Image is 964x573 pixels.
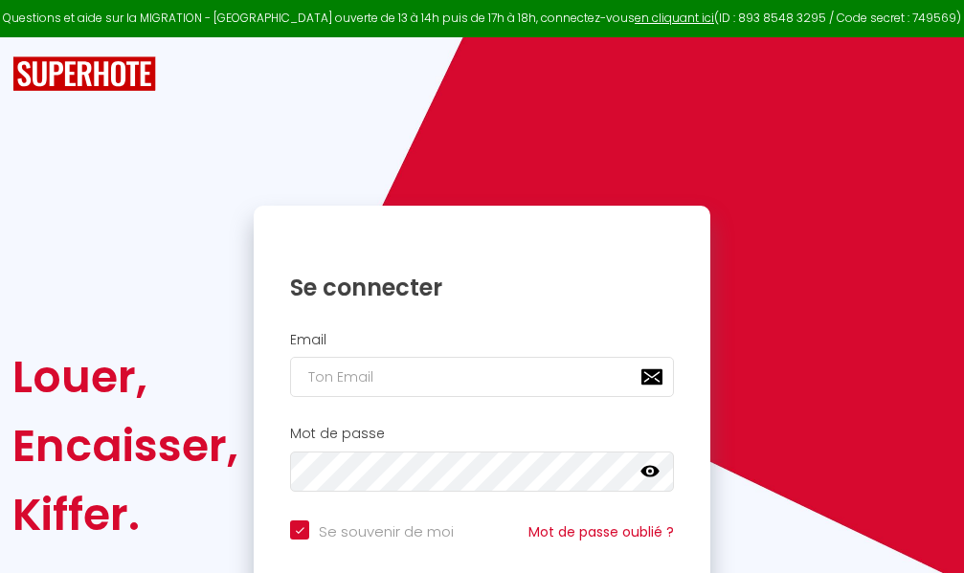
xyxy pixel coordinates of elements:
h1: Se connecter [290,273,674,302]
div: Louer, [12,342,238,411]
h2: Mot de passe [290,426,674,442]
a: en cliquant ici [635,10,714,26]
a: Mot de passe oublié ? [528,522,674,541]
div: Encaisser, [12,411,238,480]
img: SuperHote logo [12,56,156,92]
div: Kiffer. [12,480,238,549]
h2: Email [290,332,674,348]
input: Ton Email [290,357,674,397]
